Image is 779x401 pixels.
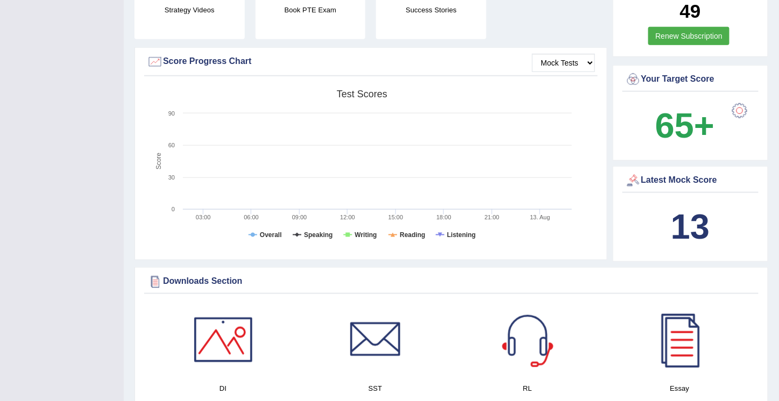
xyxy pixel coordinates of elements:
b: 49 [680,1,701,22]
h4: RL [457,383,598,394]
text: 03:00 [196,214,211,220]
h4: Essay [609,383,750,394]
div: Your Target Score [625,71,756,88]
h4: SST [304,383,446,394]
text: 06:00 [244,214,259,220]
div: Downloads Section [147,274,756,290]
text: 12:00 [340,214,355,220]
tspan: Score [155,153,162,170]
tspan: 13. Aug [530,214,550,220]
b: 13 [671,207,710,246]
text: 21:00 [485,214,500,220]
div: Latest Mock Score [625,173,756,189]
a: Renew Subscription [648,27,730,45]
text: 30 [168,174,175,181]
tspan: Reading [400,231,425,239]
div: Score Progress Chart [147,54,595,70]
tspan: Speaking [304,231,332,239]
tspan: Overall [260,231,282,239]
tspan: Listening [447,231,476,239]
text: 15:00 [388,214,403,220]
text: 0 [172,206,175,212]
text: 90 [168,110,175,117]
h4: Success Stories [376,4,486,16]
h4: Book PTE Exam [256,4,366,16]
h4: Strategy Videos [134,4,245,16]
text: 18:00 [436,214,451,220]
b: 65+ [655,106,714,145]
text: 60 [168,142,175,148]
tspan: Writing [355,231,377,239]
tspan: Test scores [337,89,387,99]
text: 09:00 [292,214,307,220]
h4: DI [152,383,294,394]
